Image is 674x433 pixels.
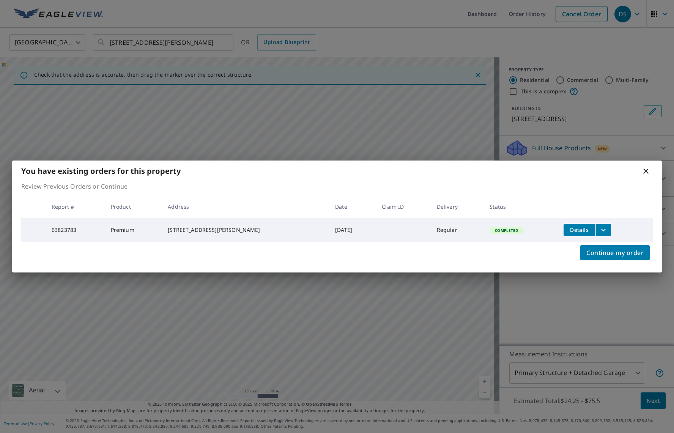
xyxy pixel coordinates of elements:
th: Address [162,195,329,218]
button: filesDropdownBtn-63823783 [595,224,611,236]
th: Report # [46,195,105,218]
button: detailsBtn-63823783 [564,224,595,236]
td: 63823783 [46,218,105,242]
td: [DATE] [329,218,376,242]
th: Date [329,195,376,218]
span: Details [568,226,591,233]
b: You have existing orders for this property [21,166,181,176]
p: Review Previous Orders or Continue [21,182,653,191]
th: Delivery [431,195,484,218]
th: Product [105,195,162,218]
td: Regular [431,218,484,242]
span: Continue my order [586,247,644,258]
button: Continue my order [580,245,650,260]
th: Claim ID [376,195,430,218]
div: [STREET_ADDRESS][PERSON_NAME] [168,226,323,234]
td: Premium [105,218,162,242]
span: Completed [490,228,523,233]
th: Status [483,195,557,218]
